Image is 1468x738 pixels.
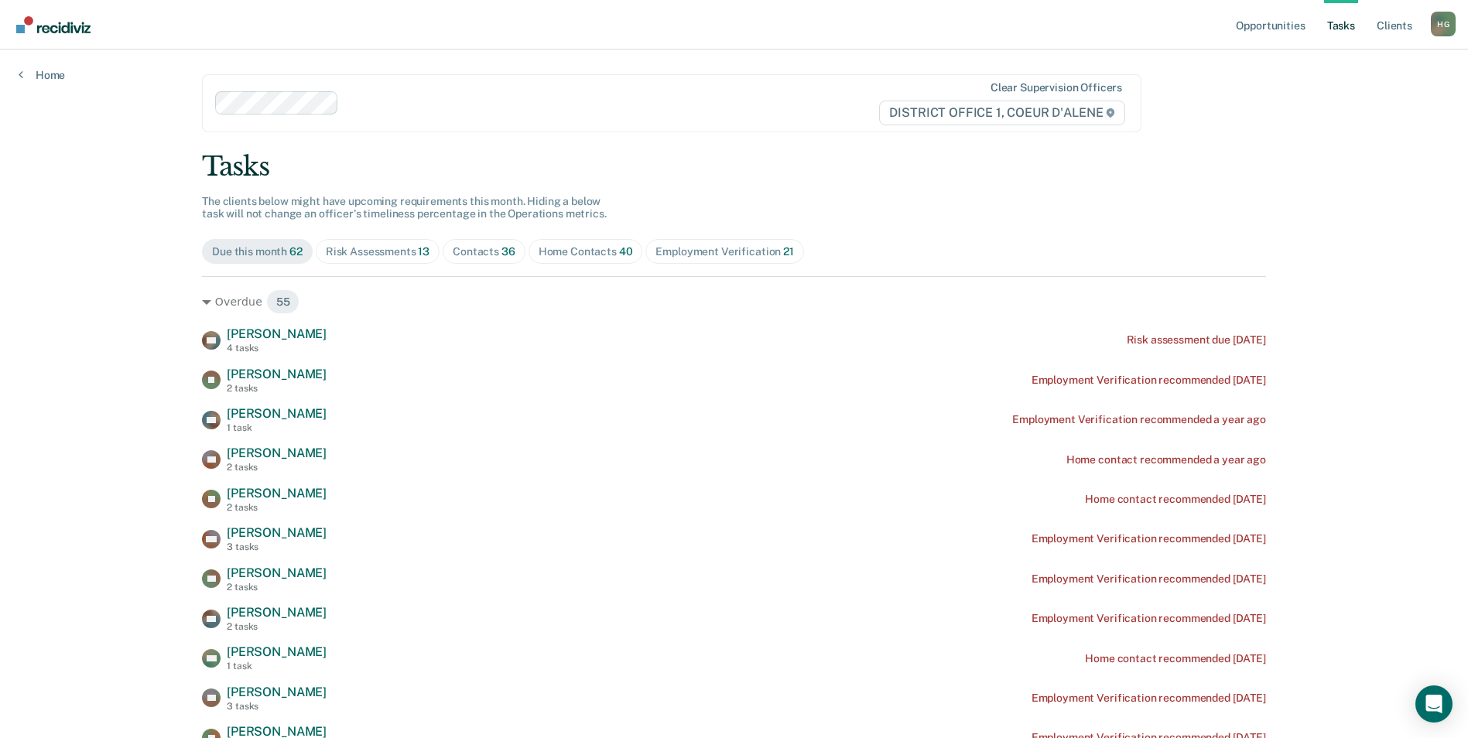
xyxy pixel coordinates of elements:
div: Tasks [202,151,1266,183]
div: Contacts [453,245,515,258]
img: Recidiviz [16,16,91,33]
div: Due this month [212,245,303,258]
div: Open Intercom Messenger [1415,685,1453,723]
span: 13 [418,245,429,258]
span: [PERSON_NAME] [227,406,327,421]
span: 62 [289,245,303,258]
div: H G [1431,12,1456,36]
div: 2 tasks [227,502,327,513]
a: Home [19,68,65,82]
button: Profile dropdown button [1431,12,1456,36]
span: [PERSON_NAME] [227,565,327,580]
div: Home contact recommended a year ago [1066,453,1266,466]
div: Employment Verification recommended [DATE] [1032,374,1266,387]
span: 21 [783,245,794,258]
div: Clear supervision officers [991,81,1122,94]
div: 3 tasks [227,542,327,552]
span: [PERSON_NAME] [227,446,327,460]
div: Employment Verification recommended [DATE] [1032,532,1266,545]
span: [PERSON_NAME] [227,326,327,341]
div: Employment Verification recommended a year ago [1012,413,1266,426]
span: The clients below might have upcoming requirements this month. Hiding a below task will not chang... [202,195,607,220]
div: Employment Verification [655,245,793,258]
span: 36 [501,245,515,258]
span: 40 [619,245,633,258]
div: 1 task [227,661,327,671]
div: Employment Verification recommended [DATE] [1032,692,1266,705]
div: Home contact recommended [DATE] [1085,493,1266,506]
span: DISTRICT OFFICE 1, COEUR D'ALENE [879,101,1125,125]
div: Risk Assessments [326,245,429,258]
div: 4 tasks [227,343,327,354]
span: 55 [266,289,300,314]
div: Overdue 55 [202,289,1266,314]
span: [PERSON_NAME] [227,367,327,381]
span: [PERSON_NAME] [227,525,327,540]
div: Risk assessment due [DATE] [1127,333,1266,347]
div: 2 tasks [227,621,327,632]
span: [PERSON_NAME] [227,605,327,620]
div: 1 task [227,422,327,433]
div: Employment Verification recommended [DATE] [1032,572,1266,586]
span: [PERSON_NAME] [227,486,327,501]
span: [PERSON_NAME] [227,685,327,699]
span: [PERSON_NAME] [227,644,327,659]
div: 2 tasks [227,462,327,473]
div: 2 tasks [227,383,327,394]
div: 2 tasks [227,582,327,593]
div: 3 tasks [227,701,327,712]
div: Employment Verification recommended [DATE] [1032,612,1266,625]
div: Home Contacts [539,245,633,258]
div: Home contact recommended [DATE] [1085,652,1266,665]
